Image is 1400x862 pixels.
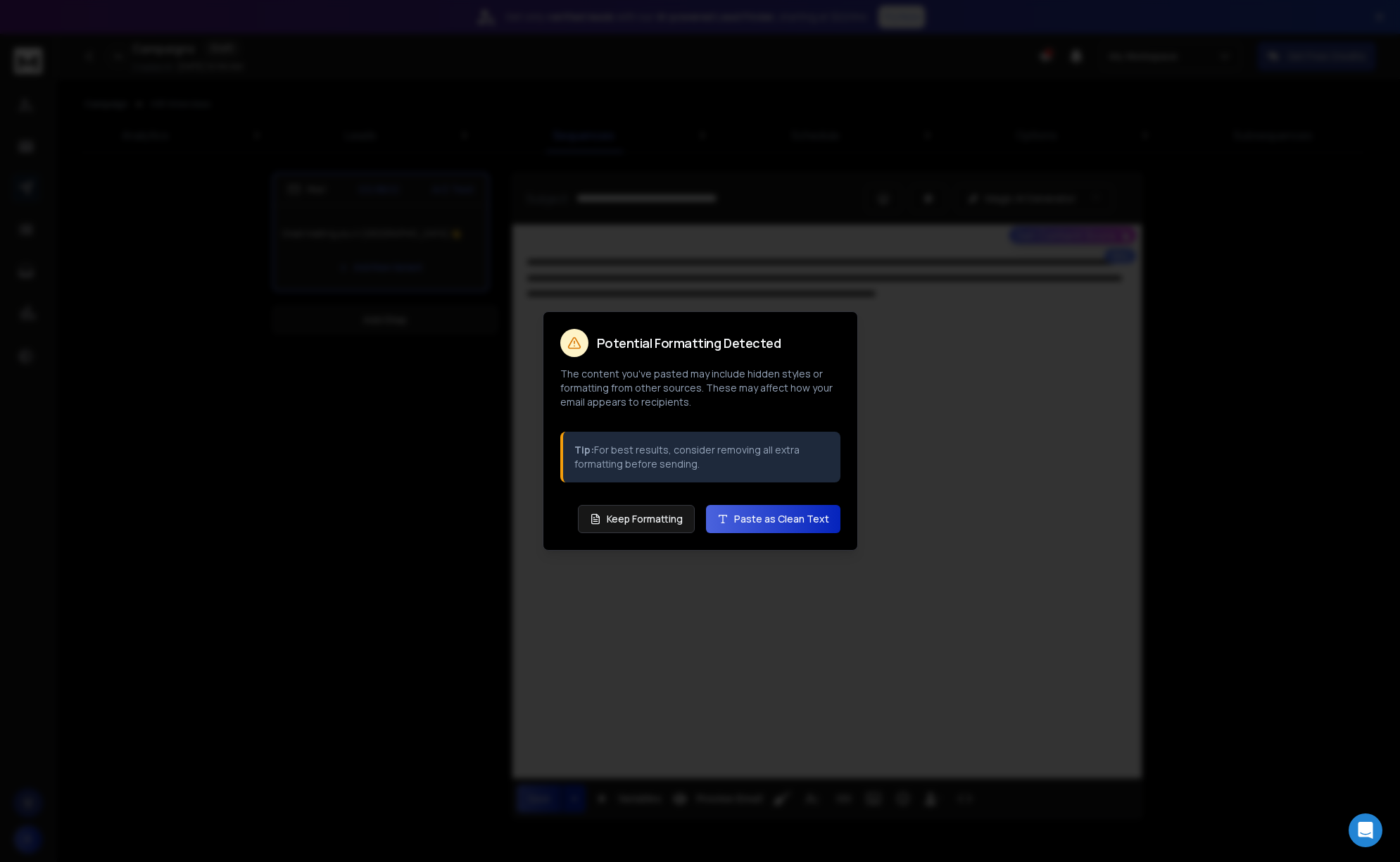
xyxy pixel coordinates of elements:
[574,443,594,456] strong: Tip:
[560,367,840,409] p: The content you've pasted may include hidden styles or formatting from other sources. These may a...
[1349,813,1382,847] div: Open Intercom Messenger
[706,505,840,533] button: Paste as Clean Text
[597,337,781,349] h2: Potential Formatting Detected
[578,505,695,533] button: Keep Formatting
[574,443,829,471] p: For best results, consider removing all extra formatting before sending.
